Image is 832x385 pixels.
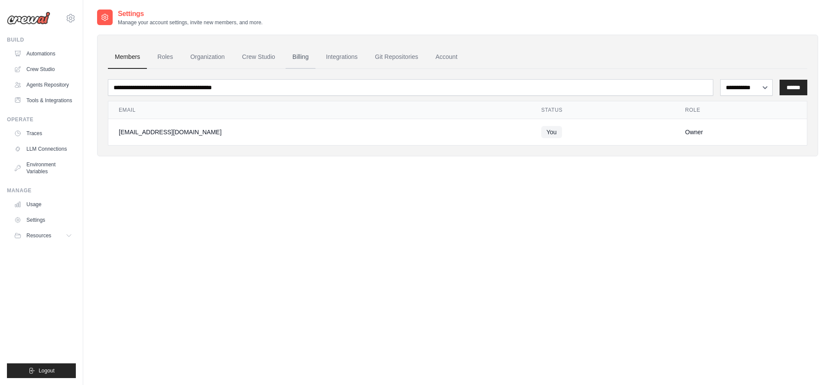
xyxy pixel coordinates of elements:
[119,128,520,136] div: [EMAIL_ADDRESS][DOMAIN_NAME]
[183,45,231,69] a: Organization
[286,45,315,69] a: Billing
[675,101,807,119] th: Role
[26,232,51,239] span: Resources
[7,187,76,194] div: Manage
[429,45,465,69] a: Account
[7,36,76,43] div: Build
[685,128,796,136] div: Owner
[10,47,76,61] a: Automations
[10,158,76,178] a: Environment Variables
[10,78,76,92] a: Agents Repository
[7,116,76,123] div: Operate
[7,363,76,378] button: Logout
[10,94,76,107] a: Tools & Integrations
[7,12,50,25] img: Logo
[541,126,562,138] span: You
[10,62,76,76] a: Crew Studio
[39,367,55,374] span: Logout
[118,19,263,26] p: Manage your account settings, invite new members, and more.
[235,45,282,69] a: Crew Studio
[531,101,675,119] th: Status
[10,142,76,156] a: LLM Connections
[10,126,76,140] a: Traces
[10,197,76,211] a: Usage
[10,213,76,227] a: Settings
[10,229,76,243] button: Resources
[368,45,425,69] a: Git Repositories
[108,101,531,119] th: Email
[108,45,147,69] a: Members
[319,45,364,69] a: Integrations
[118,9,263,19] h2: Settings
[150,45,180,69] a: Roles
